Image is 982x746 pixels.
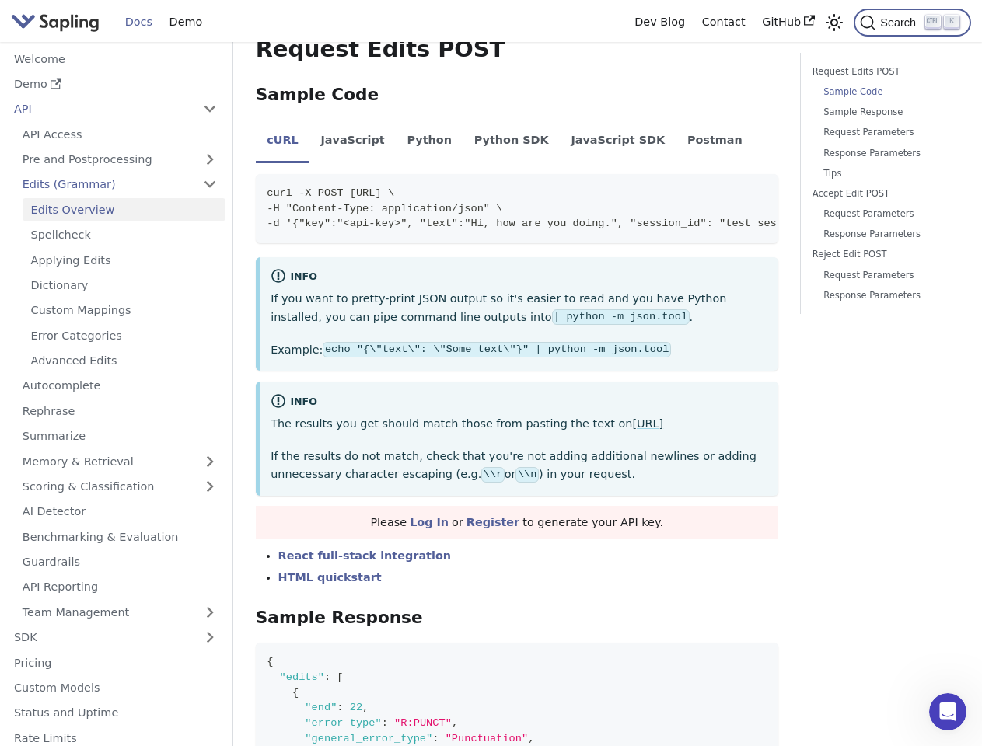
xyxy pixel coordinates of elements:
a: Request Edits POST [813,64,954,79]
a: Response Parameters [823,146,949,161]
span: , [528,733,534,744]
a: Advanced Edits [23,350,225,372]
span: "error_type" [305,717,381,729]
a: Request Parameters [823,268,949,283]
img: Sapling.ai [11,11,100,33]
span: 22 [350,702,362,713]
a: React full-stack integration [278,549,451,562]
span: "end" [305,702,337,713]
li: Postman [676,120,754,163]
a: Team Management [14,601,225,623]
li: JavaScript [309,120,396,163]
p: If the results do not match, check that you're not adding additional newlines or adding unnecessa... [271,448,767,485]
li: JavaScript SDK [560,120,676,163]
span: , [452,717,458,729]
a: Summarize [14,425,225,448]
a: Tips [823,166,949,181]
a: Docs [117,10,161,34]
a: Error Categories [23,324,225,347]
a: Scoring & Classification [14,476,225,498]
span: "general_error_type" [305,733,432,744]
a: AI Detector [14,500,225,523]
span: { [267,656,273,668]
a: Accept Edit POST [813,186,954,201]
button: Expand sidebar category 'SDK' [194,626,225,649]
a: Sapling.ai [11,11,105,33]
a: HTML quickstart [278,571,382,584]
span: Search [875,16,925,29]
a: Request Parameters [823,125,949,140]
span: { [292,687,299,699]
a: Custom Models [5,677,225,699]
a: Demo [161,10,211,34]
li: Python [396,120,463,163]
li: cURL [256,120,309,163]
button: Switch between dark and light mode (currently light mode) [823,11,846,33]
a: API Reporting [14,576,225,598]
a: Register [467,516,519,528]
a: Request Parameters [823,207,949,221]
a: GitHub [753,10,823,34]
h2: Request Edits POST [256,36,778,64]
a: Pre and Postprocessing [14,148,225,171]
a: Rephrase [14,399,225,422]
a: Applying Edits [23,249,225,271]
a: Response Parameters [823,227,949,242]
a: Status and Uptime [5,702,225,724]
button: Search (Ctrl+K) [854,9,970,37]
a: Spellcheck [23,224,225,246]
a: Reject Edit POST [813,247,954,262]
a: Welcome [5,47,225,70]
code: echo "{\"text\": \"Some text\"}" | python -m json.tool [323,342,670,357]
a: API Access [14,123,225,145]
span: -d '{"key":"<api-key>", "text":"Hi, how are you doing.", "session_id": "test session"}' [267,218,821,229]
span: -H "Content-Type: application/json" \ [267,203,502,214]
a: Dictionary [23,274,225,297]
span: , [362,702,369,713]
a: Edits Overview [23,198,225,221]
a: Sample Response [823,105,949,120]
span: : [432,733,439,744]
span: : [382,717,388,729]
a: Log In [410,516,449,528]
p: The results you get should match those from pasting the text on [271,415,767,434]
a: Pricing [5,651,225,674]
a: Response Parameters [823,288,949,303]
span: [ [337,671,343,683]
h3: Sample Code [256,85,778,106]
span: "Punctuation" [446,733,529,744]
h3: Sample Response [256,608,778,629]
span: curl -X POST [URL] \ [267,187,394,199]
span: : [324,671,330,683]
code: | python -m json.tool [552,309,690,325]
a: Contact [694,10,754,34]
iframe: Intercom live chat [929,693,966,730]
span: "R:PUNCT" [394,717,452,729]
div: info [271,268,767,287]
a: Sample Code [823,85,949,99]
a: Dev Blog [626,10,693,34]
span: "edits" [280,671,324,683]
span: : [337,702,343,713]
kbd: K [944,15,959,29]
a: [URL] [632,417,663,430]
a: API [5,98,194,120]
a: Guardrails [14,551,225,573]
a: Benchmarking & Evaluation [14,525,225,548]
li: Python SDK [463,120,560,163]
div: info [271,393,767,412]
code: \\n [515,467,538,483]
p: Example: [271,341,767,360]
a: Autocomplete [14,375,225,397]
a: Custom Mappings [23,299,225,322]
div: Please or to generate your API key. [256,506,778,540]
a: Demo [5,73,225,96]
button: Collapse sidebar category 'API' [194,98,225,120]
p: If you want to pretty-print JSON output so it's easier to read and you have Python installed, you... [271,290,767,327]
a: Memory & Retrieval [14,450,225,472]
a: SDK [5,626,194,649]
code: \\r [481,467,504,483]
a: Edits (Grammar) [14,173,225,196]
